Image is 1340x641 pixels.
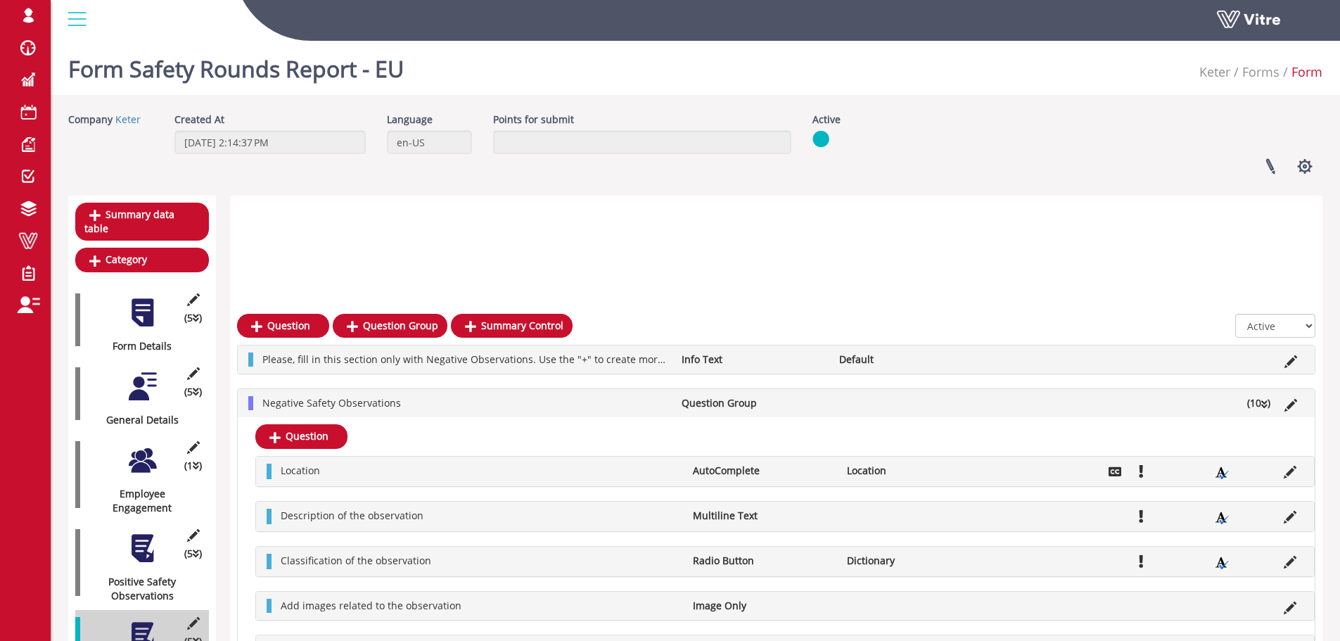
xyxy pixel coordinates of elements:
a: Category [75,248,209,272]
label: Language [387,113,433,127]
li: (10 ) [1240,396,1277,410]
span: (5 ) [184,385,202,399]
div: General Details [75,413,198,427]
span: Please, fill in this section only with Negative Observations. Use the "+" to create more observat... [262,353,793,366]
img: yes [812,130,829,148]
div: Form Details [75,339,198,353]
span: Description of the observation [281,509,423,522]
li: Default [832,353,990,367]
label: Points for submit [493,113,574,127]
a: Summary Control [451,314,573,338]
a: Summary data table [75,203,209,241]
span: Classification of the observation [281,554,431,567]
label: Created At [174,113,224,127]
a: Question [255,424,347,448]
li: Info Text [675,353,832,367]
label: Company [68,113,113,127]
span: Negative Safety Observations [262,396,401,410]
li: AutoComplete [686,464,841,478]
span: (5 ) [184,547,202,561]
a: Forms [1242,63,1280,80]
li: Image Only [686,599,841,613]
span: Location [281,464,320,477]
li: Multiline Text [686,509,841,523]
a: Question Group [333,314,447,338]
span: Add images related to the observation [281,599,461,612]
a: Keter [115,113,141,126]
h1: Form Safety Rounds Report - EU [68,35,404,95]
label: Active [812,113,841,127]
div: Positive Safety Observations [75,575,198,603]
span: (1 ) [184,459,202,473]
li: Question Group [675,396,832,410]
a: Question [237,314,329,338]
li: Location [840,464,995,478]
li: Form [1280,63,1322,82]
a: Keter [1199,63,1230,80]
span: (5 ) [184,311,202,325]
li: Radio Button [686,554,841,568]
li: Dictionary [840,554,995,568]
div: Employee Engagement [75,487,198,515]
